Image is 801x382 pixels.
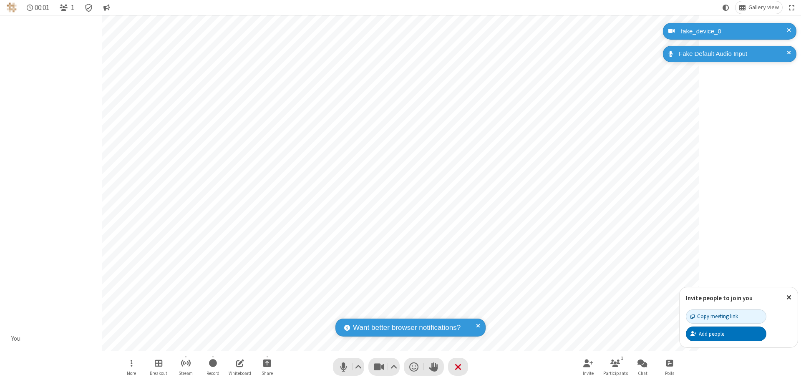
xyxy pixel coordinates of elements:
[603,371,628,376] span: Participants
[630,355,655,379] button: Open chat
[676,49,790,59] div: Fake Default Audio Input
[173,355,198,379] button: Start streaming
[262,371,273,376] span: Share
[686,309,766,324] button: Copy meeting link
[638,371,647,376] span: Chat
[179,371,193,376] span: Stream
[719,1,733,14] button: Using system theme
[333,358,364,376] button: Mute (⌘+Shift+A)
[353,358,364,376] button: Audio settings
[603,355,628,379] button: Open participant list
[576,355,601,379] button: Invite participants (⌘+Shift+I)
[748,4,779,11] span: Gallery view
[71,4,74,12] span: 1
[619,354,626,362] div: 1
[736,1,782,14] button: Change layout
[780,287,798,308] button: Close popover
[690,312,738,320] div: Copy meeting link
[254,355,280,379] button: Start sharing
[686,327,766,341] button: Add people
[665,371,674,376] span: Polls
[8,334,24,344] div: You
[786,1,798,14] button: Fullscreen
[227,355,252,379] button: Open shared whiteboard
[35,4,49,12] span: 00:01
[368,358,400,376] button: Stop video (⌘+Shift+V)
[353,322,461,333] span: Want better browser notifications?
[56,1,78,14] button: Open participant list
[424,358,444,376] button: Raise hand
[23,1,53,14] div: Timer
[404,358,424,376] button: Send a reaction
[657,355,682,379] button: Open poll
[7,3,17,13] img: QA Selenium DO NOT DELETE OR CHANGE
[127,371,136,376] span: More
[678,27,790,36] div: fake_device_0
[388,358,400,376] button: Video setting
[229,371,251,376] span: Whiteboard
[200,355,225,379] button: Start recording
[448,358,468,376] button: End or leave meeting
[119,355,144,379] button: Open menu
[81,1,97,14] div: Meeting details Encryption enabled
[100,1,113,14] button: Conversation
[150,371,167,376] span: Breakout
[686,294,753,302] label: Invite people to join you
[583,371,594,376] span: Invite
[207,371,219,376] span: Record
[146,355,171,379] button: Manage Breakout Rooms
